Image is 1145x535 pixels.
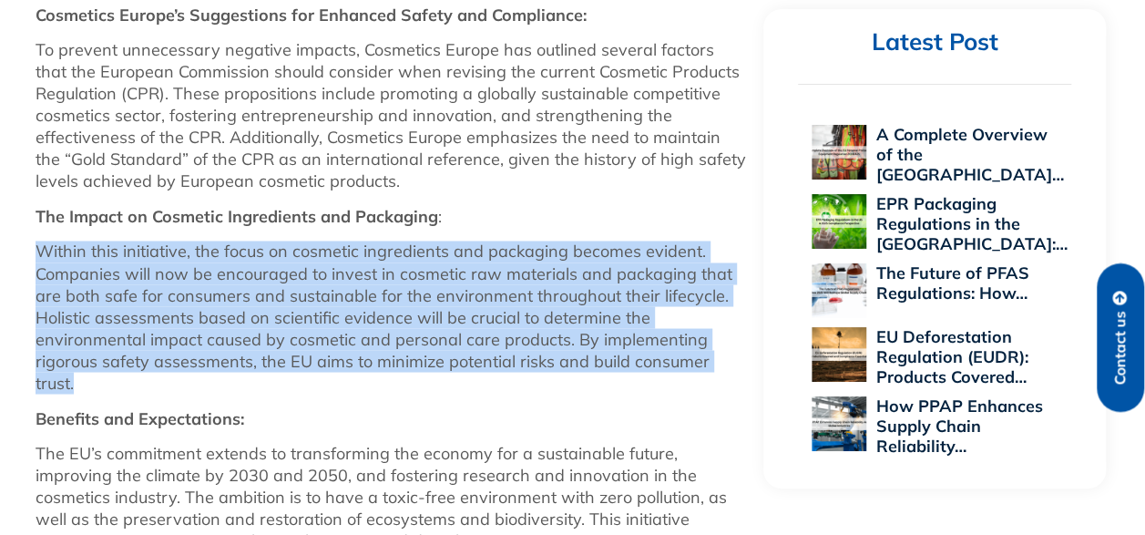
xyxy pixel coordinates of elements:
img: EPR Packaging Regulations in the US: A 2025 Compliance Perspective [812,194,866,249]
img: A Complete Overview of the EU Personal Protective Equipment Regulation 2016/425 [812,125,866,180]
strong: The Impact on Cosmetic Ingredients and Packaging [36,206,438,227]
img: How PPAP Enhances Supply Chain Reliability Across Global Industries [812,396,866,451]
strong: Benefits and Expectations: [36,407,244,428]
a: A Complete Overview of the [GEOGRAPHIC_DATA]… [875,124,1063,185]
img: The Future of PFAS Regulations: How 2025 Will Reshape Global Supply Chains [812,263,866,318]
strong: Cosmetics Europe’s Suggestions for Enhanced Safety and Compliance: [36,5,587,26]
a: EPR Packaging Regulations in the [GEOGRAPHIC_DATA]:… [875,193,1067,254]
p: Within this initiative, the focus on cosmetic ingredients and packaging becomes evident. Companie... [36,241,746,394]
img: EU Deforestation Regulation (EUDR): Products Covered and Compliance Essentials [812,327,866,382]
p: : [36,206,746,228]
p: To prevent unnecessary negative impacts, Cosmetics Europe has outlined several factors that the E... [36,39,746,192]
h2: Latest Post [798,27,1071,57]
